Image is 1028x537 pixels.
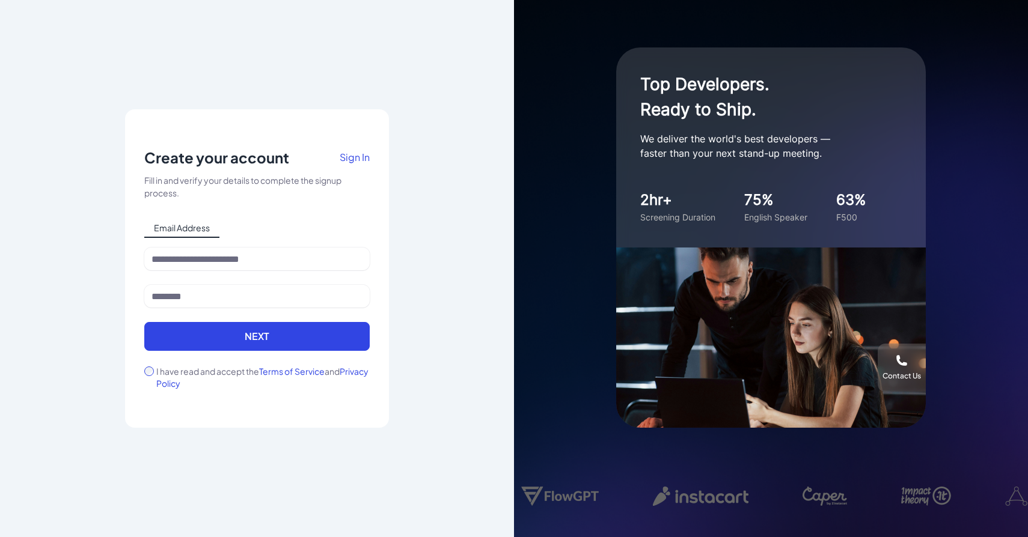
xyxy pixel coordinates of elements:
div: F500 [836,211,866,223]
div: Contact Us [883,371,921,381]
div: 63% [836,189,866,211]
a: Sign In [340,148,370,174]
span: Terms of Service [259,366,325,377]
h1: Top Developers. Ready to Ship. [640,71,881,122]
span: Email Address [144,219,219,238]
label: I have read and accept the and [156,365,370,389]
div: 75% [744,189,807,211]
button: Contact Us [878,344,926,392]
span: Sign In [340,151,370,163]
div: 2hr+ [640,189,715,211]
p: Create your account [144,148,289,167]
div: Fill in and verify your details to complete the signup process. [144,174,370,199]
div: Screening Duration [640,211,715,223]
button: Next [144,322,370,351]
p: We deliver the world's best developers — faster than your next stand-up meeting. [640,132,881,160]
div: English Speaker [744,211,807,223]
